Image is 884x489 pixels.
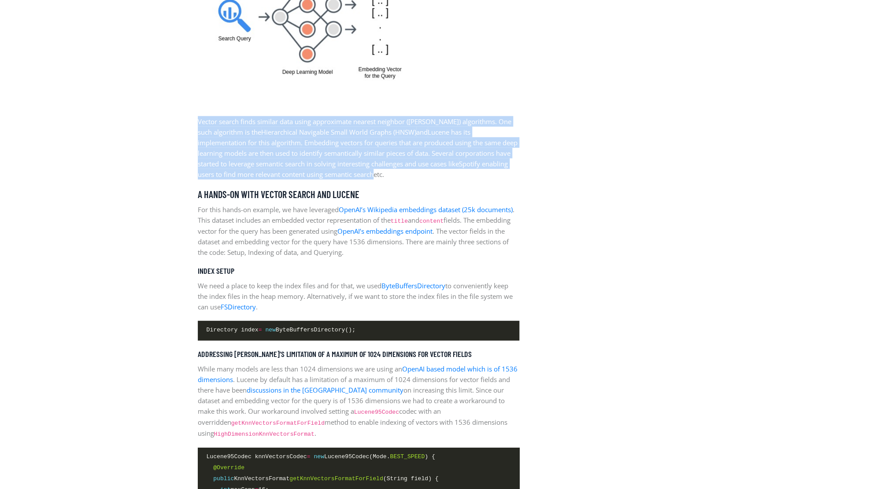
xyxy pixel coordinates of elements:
[390,453,425,460] span: BEST_SPEED
[289,475,383,482] span: getKnnVectorsFormatForField
[198,188,519,200] h4: A Hands-on with Vector Search and Lucene
[259,327,262,333] span: =
[314,453,324,460] span: new
[231,420,325,426] code: getKnnVectorsFormatForField
[198,116,519,180] p: Vector search finds similar data using approximate nearest neighbor ([PERSON_NAME]) algorithms. O...
[214,431,314,438] code: HighDimensionKnnVectorsFormat
[213,475,234,482] span: public
[198,280,519,312] p: We need a place to keep the index files and for that, we used to conveniently keep the index file...
[354,409,399,415] code: Lucene95Codec
[198,364,518,384] a: OpenAI based model which is of 1536 dimensions
[207,325,355,335] span: Directory index ByteBuffersDirectory();
[207,474,439,483] span: KnnVectorsFormat (String field) {
[198,204,519,257] p: For this hands-on example, we have leveraged . This dataset includes an embedded vector represent...
[307,453,311,460] span: =
[339,205,513,214] a: OpenAI’s Wikipedia embeddings dataset (25k documents)
[207,452,435,461] span: Lucene95Codec knnVectorsCodec Lucene95Codec(Mode. ) {
[221,302,256,311] a: FSDirectory
[419,218,444,224] code: content
[247,386,403,394] a: discussions in the [GEOGRAPHIC_DATA] community
[265,327,276,333] span: new
[198,364,519,439] p: While many models are less than 1024 dimensions we are using an . Lucene by default has a limitat...
[213,464,244,471] span: @Override
[261,128,416,136] a: Hierarchical Navigable Small World Graphs (HNSW)
[337,227,433,235] a: OpenAI’s embeddings endpoint
[198,266,519,276] h5: Index Setup
[391,218,408,224] code: title
[381,281,445,290] a: ByteBuffersDirectory
[198,349,519,359] h5: Addressing [PERSON_NAME]’s limitation of a maximum of 1024 dimensions for vector fields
